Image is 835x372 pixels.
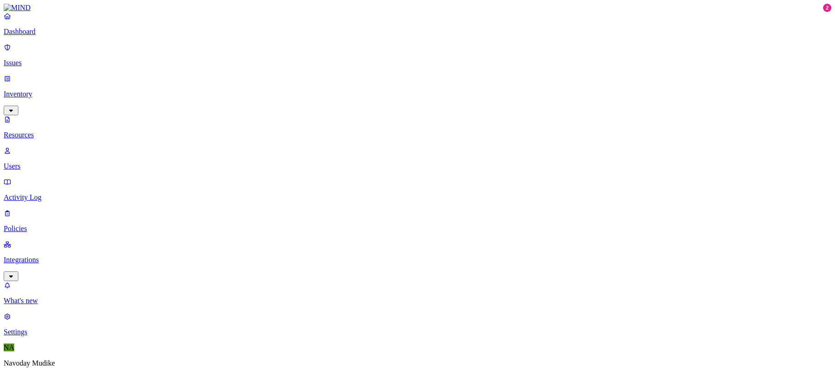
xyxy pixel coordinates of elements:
p: Navoday Mudike [4,359,831,367]
div: 2 [823,4,831,12]
p: Policies [4,225,831,233]
img: MIND [4,4,31,12]
p: Issues [4,59,831,67]
p: Resources [4,131,831,139]
p: Activity Log [4,193,831,202]
p: Integrations [4,256,831,264]
p: Settings [4,328,831,336]
p: What's new [4,297,831,305]
span: NA [4,344,14,351]
p: Dashboard [4,28,831,36]
p: Inventory [4,90,831,98]
p: Users [4,162,831,170]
